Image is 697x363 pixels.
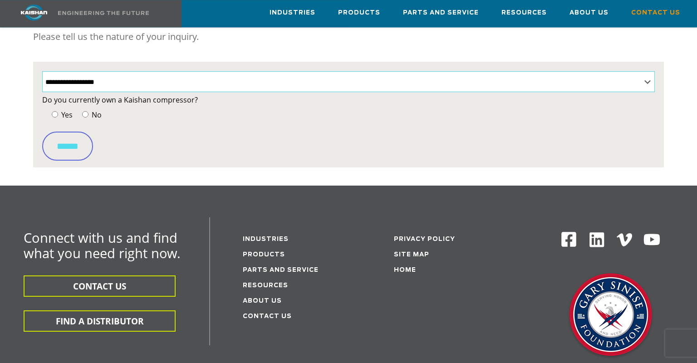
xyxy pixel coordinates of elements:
[569,0,609,25] a: About Us
[90,110,102,120] span: No
[338,0,380,25] a: Products
[243,314,292,319] a: Contact Us
[82,111,88,118] input: No
[42,93,654,161] form: Contact form
[501,8,547,18] span: Resources
[270,8,315,18] span: Industries
[617,233,632,246] img: Vimeo
[59,110,73,120] span: Yes
[394,236,455,242] a: Privacy Policy
[338,8,380,18] span: Products
[403,8,479,18] span: Parts and Service
[243,283,288,289] a: Resources
[52,111,58,118] input: Yes
[394,267,416,273] a: Home
[631,8,680,18] span: Contact Us
[631,0,680,25] a: Contact Us
[243,298,282,304] a: About Us
[394,252,429,258] a: Site Map
[403,0,479,25] a: Parts and Service
[42,93,654,106] label: Do you currently own a Kaishan compressor?
[33,28,663,46] p: Please tell us the nature of your inquiry.
[24,310,176,332] button: FIND A DISTRIBUTOR
[588,231,606,249] img: Linkedin
[24,275,176,297] button: CONTACT US
[501,0,547,25] a: Resources
[243,267,319,273] a: Parts and service
[565,270,656,361] img: Gary Sinise Foundation
[270,0,315,25] a: Industries
[569,8,609,18] span: About Us
[243,252,285,258] a: Products
[643,231,661,249] img: Youtube
[24,229,181,262] span: Connect with us and find what you need right now.
[243,236,289,242] a: Industries
[58,11,149,15] img: Engineering the future
[560,231,577,248] img: Facebook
